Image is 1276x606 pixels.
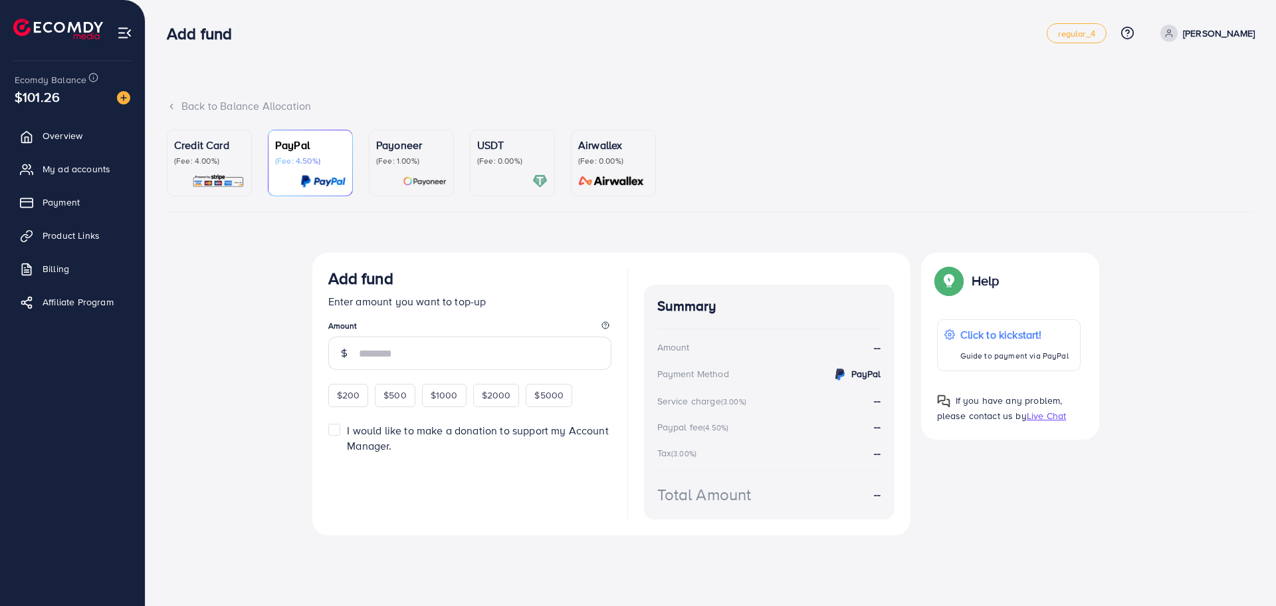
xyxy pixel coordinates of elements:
img: logo [13,19,103,39]
span: Billing [43,262,69,275]
p: Payoneer [376,137,447,153]
strong: -- [874,419,881,434]
span: $5000 [534,388,564,402]
span: Affiliate Program [43,295,114,309]
div: Total Amount [657,483,752,506]
strong: -- [874,487,881,502]
span: Ecomdy Balance [15,73,86,86]
p: Enter amount you want to top-up [328,293,611,309]
a: Product Links [10,222,135,249]
iframe: Chat [1220,546,1266,596]
div: Amount [657,341,690,354]
strong: -- [874,446,881,460]
span: Overview [43,129,82,142]
h4: Summary [657,298,881,315]
h3: Add fund [167,24,243,43]
img: card [300,174,346,189]
p: USDT [477,137,548,153]
a: [PERSON_NAME] [1155,25,1255,42]
span: Payment [43,196,80,209]
img: Popup guide [937,269,961,293]
span: $200 [337,388,360,402]
p: [PERSON_NAME] [1183,25,1255,41]
img: card [403,174,447,189]
p: Airwallex [578,137,649,153]
strong: -- [874,393,881,408]
strong: PayPal [851,367,881,380]
p: Guide to payment via PayPal [960,348,1069,364]
a: Overview [10,122,135,149]
img: image [117,91,130,104]
p: Credit Card [174,137,245,153]
p: (Fee: 0.00%) [578,156,649,166]
p: PayPal [275,137,346,153]
p: (Fee: 4.50%) [275,156,346,166]
span: regular_4 [1058,29,1095,38]
small: (4.50%) [703,422,728,433]
legend: Amount [328,320,611,337]
a: Affiliate Program [10,289,135,315]
span: My ad accounts [43,162,110,176]
a: Payment [10,189,135,216]
p: Help [972,273,1000,289]
a: Billing [10,255,135,282]
a: My ad accounts [10,156,135,182]
span: If you have any problem, please contact us by [937,394,1063,422]
span: $2000 [482,388,511,402]
div: Back to Balance Allocation [167,98,1255,114]
img: card [192,174,245,189]
span: I would like to make a donation to support my Account Manager. [347,423,608,453]
small: (3.00%) [671,448,696,459]
img: Popup guide [937,394,950,408]
div: Tax [657,446,701,460]
p: Click to kickstart! [960,327,1069,343]
img: credit [832,367,848,382]
img: menu [117,25,132,41]
span: $500 [383,388,407,402]
img: card [532,174,548,189]
p: (Fee: 1.00%) [376,156,447,166]
div: Service charge [657,394,750,408]
p: (Fee: 0.00%) [477,156,548,166]
div: Payment Method [657,367,729,380]
a: regular_4 [1047,23,1106,43]
span: $1000 [431,388,458,402]
div: Paypal fee [657,420,733,434]
span: $101.26 [15,87,60,106]
h3: Add fund [328,269,393,288]
span: Product Links [43,229,100,242]
p: (Fee: 4.00%) [174,156,245,166]
strong: -- [874,340,881,355]
img: card [574,174,649,189]
span: Live Chat [1027,409,1066,422]
small: (3.00%) [721,396,746,407]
